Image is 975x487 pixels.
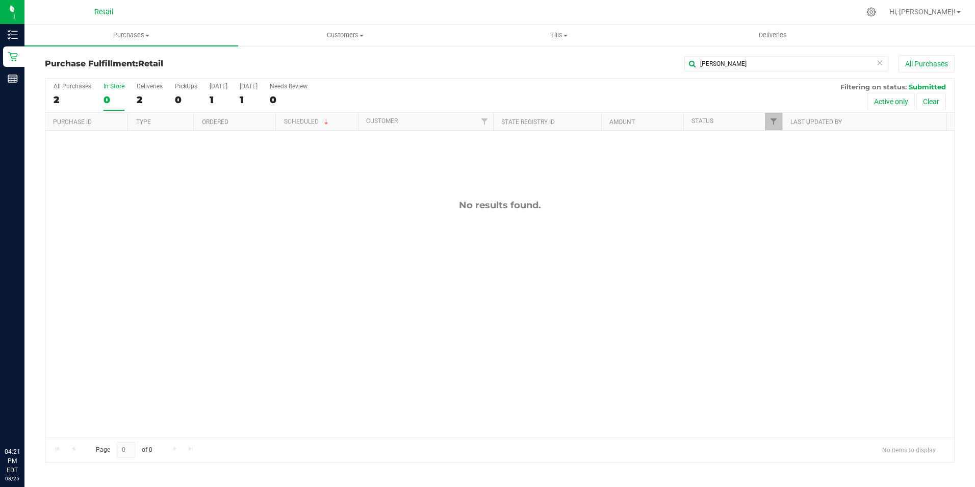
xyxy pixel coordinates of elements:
span: Tills [453,31,665,40]
a: Deliveries [666,25,880,46]
div: 0 [104,94,124,106]
input: Search Purchase ID, Original ID, State Registry ID or Customer Name... [684,56,888,71]
span: Submitted [909,83,946,91]
h3: Purchase Fulfillment: [45,59,348,68]
span: Retail [94,8,114,16]
a: Status [691,117,713,125]
div: 2 [54,94,91,106]
div: All Purchases [54,83,91,90]
a: State Registry ID [501,118,555,126]
a: Purchase ID [53,118,92,126]
button: All Purchases [899,55,955,72]
div: No results found. [45,200,954,211]
div: 1 [240,94,258,106]
a: Customer [366,117,398,125]
iframe: Resource center [10,405,41,436]
a: Amount [609,118,635,126]
span: Deliveries [745,31,801,40]
a: Filter [476,113,493,130]
a: Ordered [202,118,228,126]
span: Page of 0 [87,442,161,458]
a: Filter [765,113,782,130]
inline-svg: Retail [8,52,18,62]
div: PickUps [175,83,197,90]
div: 1 [210,94,227,106]
a: Purchases [24,25,238,46]
span: Hi, [PERSON_NAME]! [889,8,956,16]
div: [DATE] [210,83,227,90]
span: No items to display [874,442,944,457]
a: Customers [238,25,452,46]
div: Deliveries [137,83,163,90]
div: 2 [137,94,163,106]
inline-svg: Reports [8,74,18,84]
a: Last Updated By [790,118,842,126]
p: 08/25 [5,475,20,482]
p: 04:21 PM EDT [5,447,20,475]
button: Active only [867,93,915,110]
inline-svg: Inventory [8,30,18,40]
iframe: Resource center unread badge [30,404,42,416]
span: Customers [239,31,451,40]
div: Needs Review [270,83,307,90]
span: Purchases [24,31,238,40]
button: Clear [916,93,946,110]
div: [DATE] [240,83,258,90]
span: Retail [138,59,163,68]
div: Manage settings [865,7,878,17]
div: 0 [175,94,197,106]
a: Scheduled [284,118,330,125]
div: In Store [104,83,124,90]
span: Clear [876,56,883,69]
div: 0 [270,94,307,106]
a: Tills [452,25,666,46]
span: Filtering on status: [840,83,907,91]
a: Type [136,118,151,126]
